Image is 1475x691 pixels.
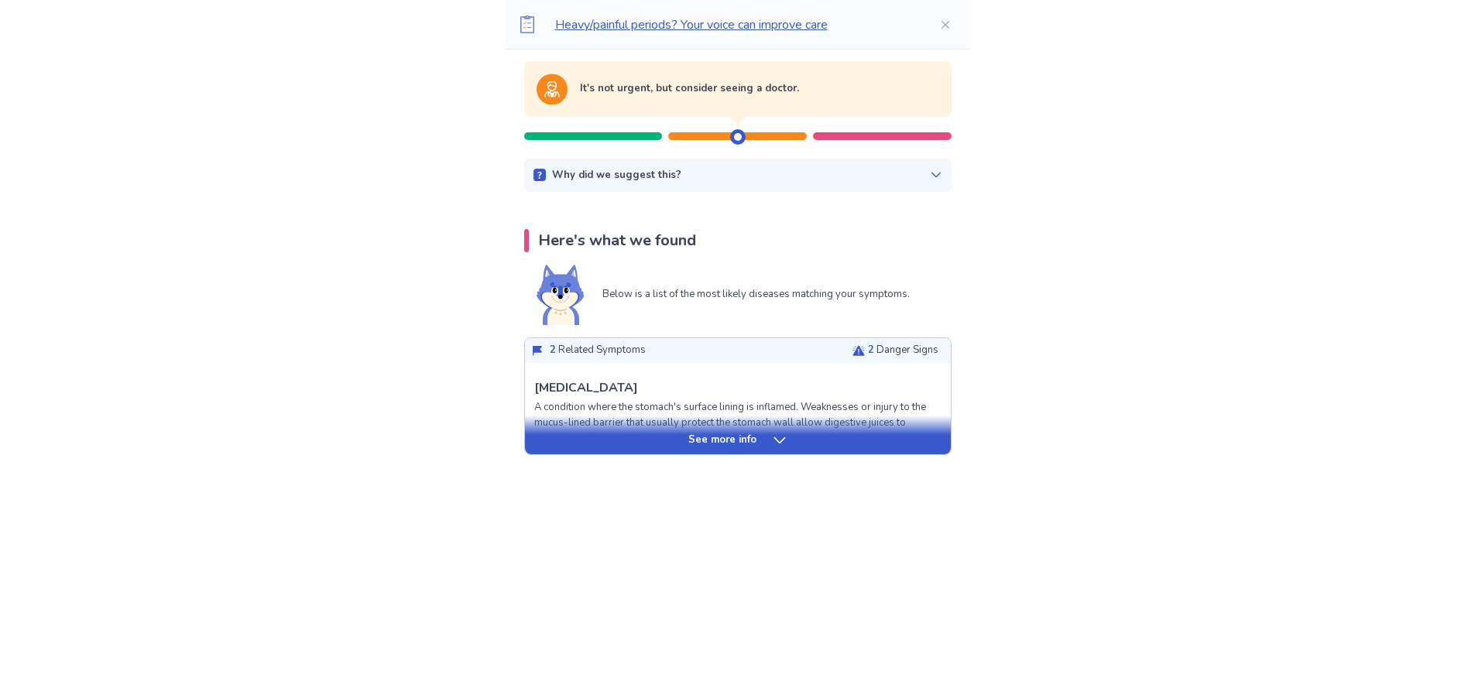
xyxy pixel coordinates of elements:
[688,433,756,448] p: See more info
[555,15,914,34] p: Heavy/painful periods? Your voice can improve care
[538,229,696,252] p: Here's what we found
[534,378,638,397] p: [MEDICAL_DATA]
[868,343,874,357] span: 2
[550,343,646,358] p: Related Symptoms
[534,400,942,476] p: A condition where the stomach's surface lining is inflamed. Weaknesses or injury to the mucus-lin...
[537,265,584,325] img: Shiba
[602,287,910,303] p: Below is a list of the most likely diseases matching your symptoms.
[580,81,799,97] p: It's not urgent, but consider seeing a doctor.
[552,168,681,183] p: Why did we suggest this?
[868,343,938,358] p: Danger Signs
[550,343,556,357] span: 2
